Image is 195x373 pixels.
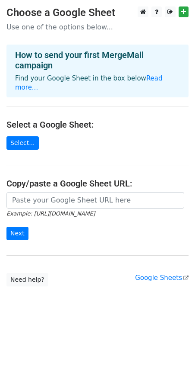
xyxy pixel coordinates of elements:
input: Next [6,227,28,240]
input: Paste your Google Sheet URL here [6,192,184,209]
h4: Copy/paste a Google Sheet URL: [6,178,189,189]
h4: Select a Google Sheet: [6,119,189,130]
small: Example: [URL][DOMAIN_NAME] [6,210,95,217]
h3: Choose a Google Sheet [6,6,189,19]
a: Select... [6,136,39,150]
p: Use one of the options below... [6,23,189,32]
a: Read more... [15,74,163,91]
a: Google Sheets [135,274,189,282]
a: Need help? [6,273,48,286]
h4: How to send your first MergeMail campaign [15,50,180,71]
p: Find your Google Sheet in the box below [15,74,180,92]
